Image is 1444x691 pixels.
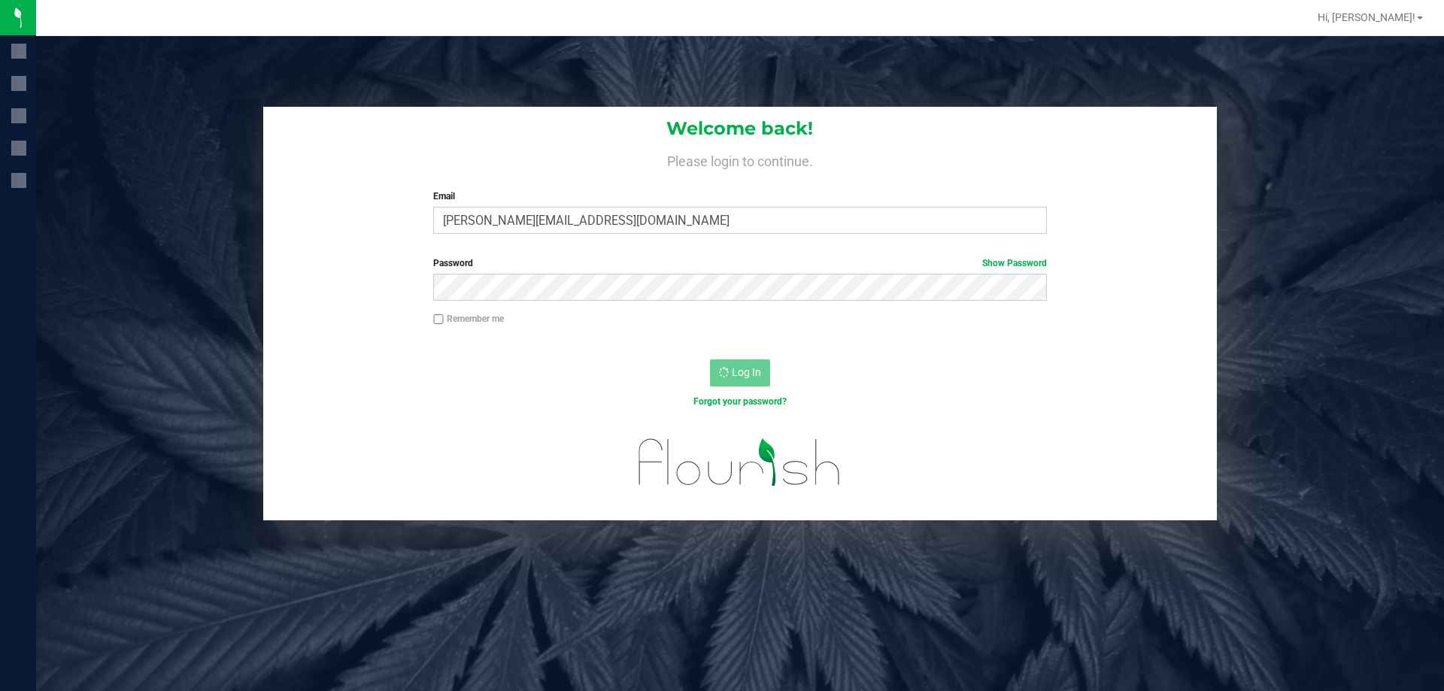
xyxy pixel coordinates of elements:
[710,359,770,386] button: Log In
[263,150,1217,168] h4: Please login to continue.
[620,424,859,501] img: flourish_logo.svg
[433,258,473,268] span: Password
[693,396,787,407] a: Forgot your password?
[982,258,1047,268] a: Show Password
[732,366,761,378] span: Log In
[433,189,1046,203] label: Email
[433,312,504,326] label: Remember me
[433,314,444,325] input: Remember me
[263,119,1217,138] h1: Welcome back!
[1318,11,1415,23] span: Hi, [PERSON_NAME]!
